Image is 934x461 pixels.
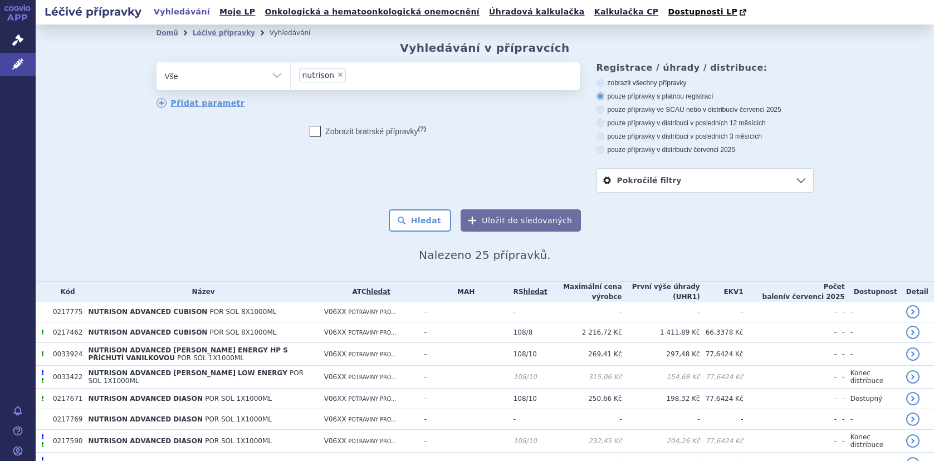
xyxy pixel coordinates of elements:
td: - [547,302,622,322]
span: NUTRISON ADVANCED DIASON [88,437,203,445]
span: V06XX [324,373,346,381]
label: Zobrazit bratrské přípravky [310,126,426,137]
a: detail [906,326,920,339]
th: EKV1 [700,282,744,302]
td: 204,26 Kč [622,430,700,453]
span: POR SOL 1X1000ML [88,369,304,385]
span: V06XX [324,415,346,423]
td: - [419,302,508,322]
label: pouze přípravky v distribuci v posledních 3 měsících [596,132,814,141]
td: - [837,389,845,409]
th: Počet balení [744,282,845,302]
a: Pokročilé filtry [597,169,813,192]
td: - [744,343,837,366]
th: ATC [319,282,419,302]
a: Úhradová kalkulačka [486,4,588,19]
a: detail [906,434,920,448]
span: Tento přípravek má více úhrad. [41,441,44,449]
a: Vyhledávání [150,4,213,19]
a: detail [906,305,920,318]
span: V06XX [324,308,346,316]
span: POR SOL 8X1000ML [210,308,277,316]
th: Název [82,282,318,302]
td: Dostupný [845,389,901,409]
td: 0033924 [47,343,82,366]
label: pouze přípravky s platnou registrací [596,92,814,101]
button: Uložit do sledovaných [461,209,581,232]
input: nutrison [349,68,355,82]
th: RS [508,282,547,302]
td: - [837,409,845,430]
span: NUTRISON ADVANCED [PERSON_NAME] ENERGY HP S PŘÍCHUTÍ VANILKOVOU [88,346,287,362]
h2: Léčivé přípravky [36,4,150,19]
td: - [419,430,508,453]
a: detail [906,347,920,361]
span: POTRAVINY PRO... [348,374,396,380]
span: POR SOL 1X1000ML [177,354,244,362]
td: 154,68 Kč [622,366,700,389]
td: 0217671 [47,389,82,409]
span: POR SOL 1X1000ML [205,415,272,423]
span: Poslední data tohoto produktu jsou ze SCAU platného k 01.01.2025. [41,369,44,377]
span: Tento přípravek má více úhrad. [41,328,44,336]
td: - [837,302,845,322]
td: 77,6424 Kč [700,343,744,366]
label: pouze přípravky v distribuci v posledních 12 měsících [596,119,814,127]
span: nutrison [302,71,335,79]
td: - [744,322,837,343]
h2: Vyhledávání v přípravcích [400,41,570,55]
td: 269,41 Kč [547,343,622,366]
td: - [845,322,901,343]
span: POTRAVINY PRO... [348,416,396,423]
a: detail [906,370,920,384]
span: NUTRISON ADVANCED DIASON [88,415,203,423]
abbr: (?) [418,125,426,133]
span: NUTRISON ADVANCED CUBISON [88,328,207,336]
span: Dostupnosti LP [668,7,737,16]
td: - [622,409,700,430]
span: 108/8 [514,328,533,336]
td: - [744,430,837,453]
td: - [419,366,508,389]
a: Moje LP [216,4,258,19]
h3: Registrace / úhrady / distribuce: [596,62,814,73]
td: 77,6424 Kč [700,430,744,453]
td: - [837,343,845,366]
td: 77,6424 Kč [700,389,744,409]
td: 0217769 [47,409,82,430]
span: v červenci 2025 [785,293,844,301]
td: 1 411,89 Kč [622,322,700,343]
td: - [419,389,508,409]
td: - [837,366,845,389]
span: Nalezeno 25 přípravků. [419,248,551,262]
span: Tento přípravek má více úhrad. [41,350,44,358]
span: V06XX [324,328,346,336]
span: POR SOL 8X1000ML [210,328,277,336]
span: POR SOL 1X1000ML [205,395,272,403]
th: Maximální cena výrobce [547,282,622,302]
th: Dostupnost [845,282,901,302]
a: Přidat parametr [157,98,245,108]
td: 198,32 Kč [622,389,700,409]
th: Detail [901,282,934,302]
td: 250,66 Kč [547,389,622,409]
td: 0033422 [47,366,82,389]
td: - [508,302,547,322]
td: 232,45 Kč [547,430,622,453]
span: Poslední data tohoto produktu jsou ze SCAU platného k 01.07.2025. [41,433,44,441]
span: V06XX [324,395,346,403]
span: Tento přípravek má více úhrad. [41,377,44,385]
span: POTRAVINY PRO... [348,330,396,336]
td: - [419,343,508,366]
td: Konec distribuce [845,366,901,389]
span: 108/10 [514,373,537,381]
th: Kód [47,282,82,302]
li: Vyhledávání [270,24,325,41]
td: - [508,409,547,430]
a: detail [906,413,920,426]
span: NUTRISON ADVANCED CUBISON [88,308,207,316]
th: MAH [419,282,508,302]
a: Domů [157,29,178,37]
span: POTRAVINY PRO... [348,309,396,315]
td: - [547,409,622,430]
